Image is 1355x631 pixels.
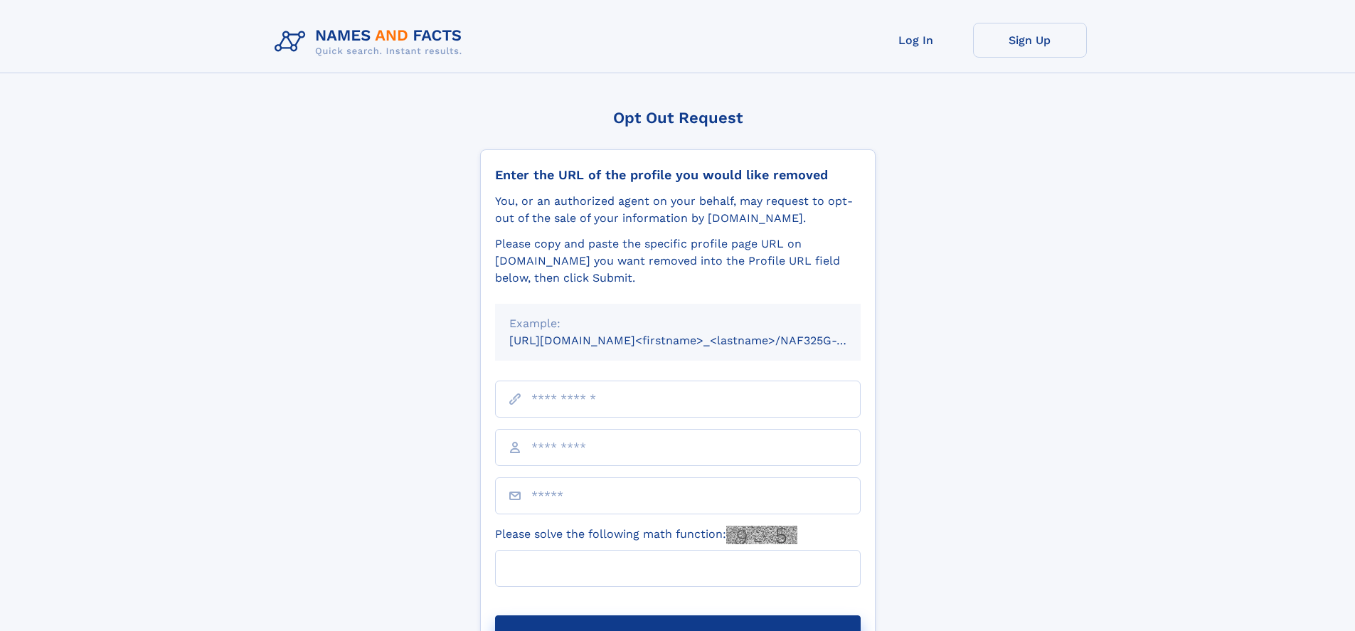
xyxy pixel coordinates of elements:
[269,23,474,61] img: Logo Names and Facts
[495,193,861,227] div: You, or an authorized agent on your behalf, may request to opt-out of the sale of your informatio...
[495,235,861,287] div: Please copy and paste the specific profile page URL on [DOMAIN_NAME] you want removed into the Pr...
[480,109,876,127] div: Opt Out Request
[859,23,973,58] a: Log In
[509,315,846,332] div: Example:
[495,526,797,544] label: Please solve the following math function:
[973,23,1087,58] a: Sign Up
[509,334,888,347] small: [URL][DOMAIN_NAME]<firstname>_<lastname>/NAF325G-xxxxxxxx
[495,167,861,183] div: Enter the URL of the profile you would like removed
